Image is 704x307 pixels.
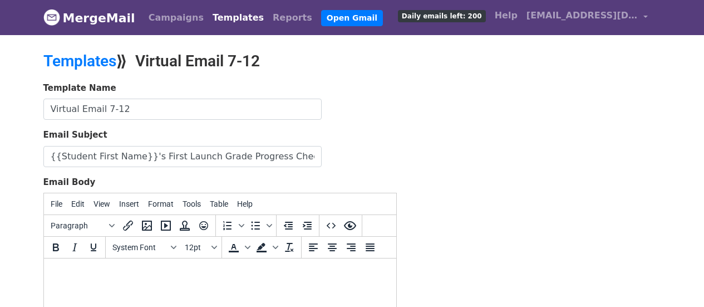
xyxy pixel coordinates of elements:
button: Insert template [175,216,194,235]
a: Templates [208,7,268,29]
button: Bold [46,238,65,257]
span: Edit [71,199,85,208]
span: [EMAIL_ADDRESS][DOMAIN_NAME] [526,9,638,22]
button: Italic [65,238,84,257]
a: Reports [268,7,317,29]
button: Insert/edit media [156,216,175,235]
button: Insert/edit image [137,216,156,235]
span: System Font [112,243,167,252]
button: Align right [342,238,361,257]
div: Text color [224,238,252,257]
h2: ⟫ Virtual Email 7-12 [43,52,450,71]
div: Background color [252,238,280,257]
button: Clear formatting [280,238,299,257]
label: Template Name [43,82,116,95]
a: [EMAIL_ADDRESS][DOMAIN_NAME] [522,4,652,31]
button: Align left [304,238,323,257]
button: Blocks [46,216,119,235]
span: Tools [183,199,201,208]
a: Open Gmail [321,10,383,26]
a: MergeMail [43,6,135,30]
a: Campaigns [144,7,208,29]
button: Fonts [108,238,180,257]
span: Daily emails left: 200 [398,10,486,22]
div: Bullet list [246,216,274,235]
div: Numbered list [218,216,246,235]
label: Email Body [43,176,96,189]
span: View [93,199,110,208]
button: Increase indent [298,216,317,235]
button: Justify [361,238,380,257]
span: Help [237,199,253,208]
a: Daily emails left: 200 [393,4,490,27]
button: Source code [322,216,341,235]
span: File [51,199,62,208]
button: Insert/edit link [119,216,137,235]
span: Table [210,199,228,208]
span: Format [148,199,174,208]
button: Font sizes [180,238,219,257]
button: Preview [341,216,360,235]
label: Email Subject [43,129,107,142]
button: Emoticons [194,216,213,235]
a: Templates [43,52,116,70]
button: Underline [84,238,103,257]
a: Help [490,4,522,27]
img: MergeMail logo [43,9,60,26]
span: Paragraph [51,221,105,230]
button: Align center [323,238,342,257]
span: 12pt [185,243,209,252]
button: Decrease indent [279,216,298,235]
span: Insert [119,199,139,208]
